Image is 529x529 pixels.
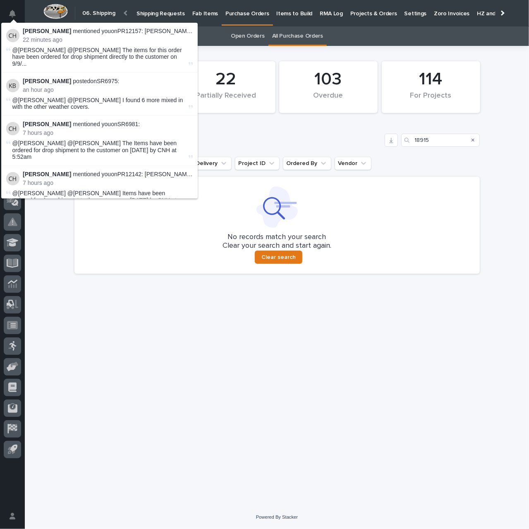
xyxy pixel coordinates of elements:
button: Notifications [4,5,21,22]
h2: 06. Shipping [82,10,115,17]
p: posted on : [23,78,193,85]
strong: [PERSON_NAME] [23,171,71,177]
div: 114 [396,69,466,90]
div: 22 [191,69,261,90]
input: Search [401,134,480,147]
img: Charlie Hiester [6,29,19,42]
p: an hour ago [23,86,193,93]
p: Clear your search and start again. [223,242,331,251]
a: Powered By Stacker [256,515,298,519]
span: @[PERSON_NAME] @[PERSON_NAME] I found 6 more mixed in with the other weather covers. [12,97,183,110]
img: Kenny Beachy [6,79,19,92]
a: Open Orders [231,26,265,46]
button: Vendor [335,157,371,170]
strong: [PERSON_NAME] [23,28,71,34]
p: mentioned you on PR12157: [PERSON_NAME] - Hard Date - HZ 43851 : [23,28,193,35]
div: For Projects [396,91,466,108]
p: No records match your search [84,233,470,242]
span: Clear search [261,254,296,261]
strong: [PERSON_NAME] [23,121,71,127]
a: All Purchase Orders [272,26,323,46]
img: Workspace Logo [43,4,68,19]
h1: All Purchase Orders [74,134,381,146]
strong: [PERSON_NAME] [23,78,71,84]
button: Ordered By [283,157,331,170]
button: Expected Delivery [165,157,232,170]
p: 22 minutes ago [23,36,193,43]
a: SR6975 [97,78,118,84]
button: Project ID [235,157,280,170]
span: @[PERSON_NAME] @[PERSON_NAME] Items have been ordered for drop shipment to the customer on [DATE]... [12,190,177,211]
p: mentioned you on : [23,121,193,128]
p: 7 hours ago [23,129,193,136]
img: Charlie Hiester [6,172,19,185]
p: mentioned you on PR12142: [PERSON_NAME] - Hard Date - HZ 43845 : [23,171,193,178]
button: Clear search [255,251,302,264]
p: 7 hours ago [23,180,193,187]
a: SR6981 [117,121,139,127]
div: Notifications [10,10,21,23]
span: @[PERSON_NAME] @[PERSON_NAME] The Items have been ordered for drop shipment to the customer on [D... [12,140,177,160]
div: 103 [293,69,364,90]
div: Partially Received [191,91,261,108]
span: @[PERSON_NAME] @[PERSON_NAME] The items for this order have been ordered for drop shipment direct... [12,47,187,67]
img: Charlie Hiester [6,122,19,135]
div: Overdue [293,91,364,108]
